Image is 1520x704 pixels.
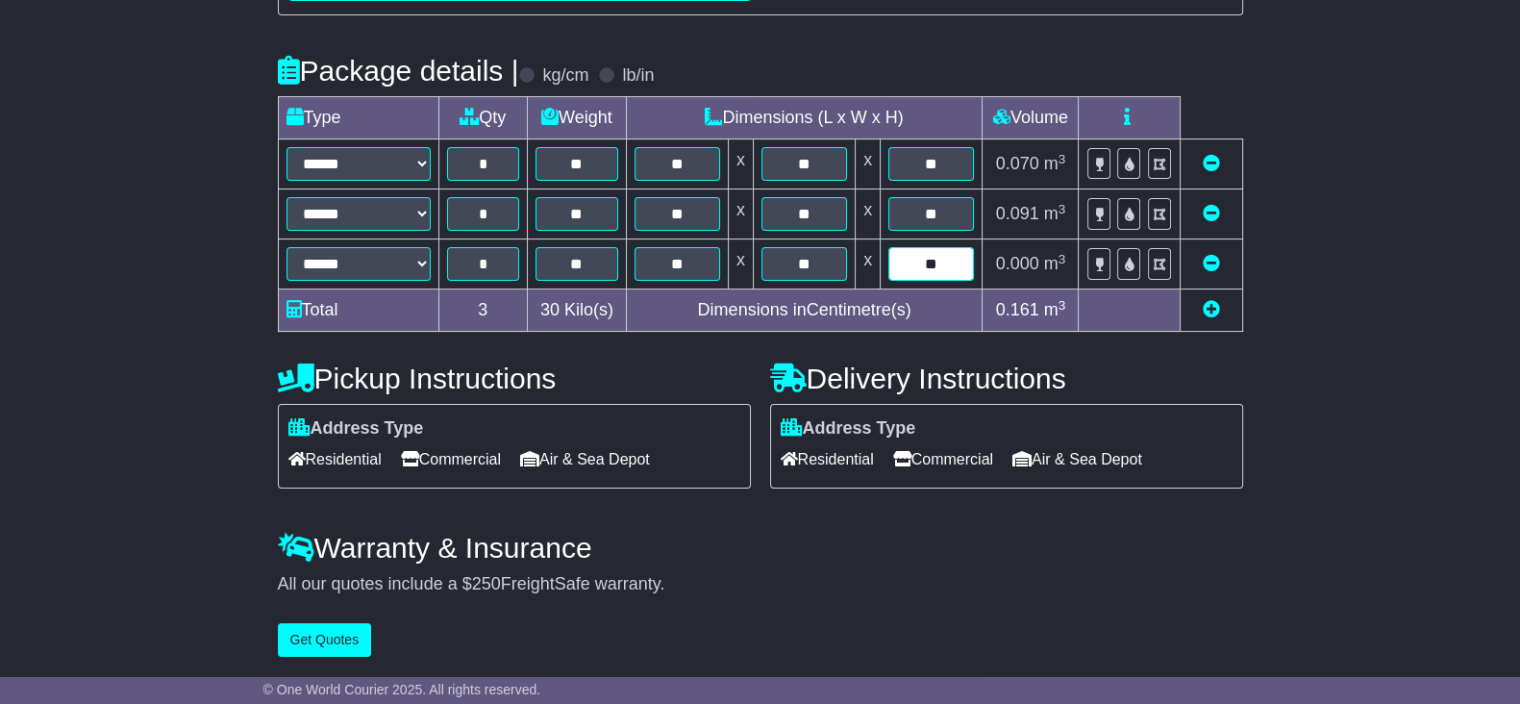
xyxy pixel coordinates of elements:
span: 30 [540,300,560,319]
td: x [856,139,881,189]
span: m [1044,254,1066,273]
td: x [728,239,753,289]
h4: Warranty & Insurance [278,532,1243,564]
td: x [728,189,753,239]
td: Dimensions (L x W x H) [626,97,983,139]
sup: 3 [1059,252,1066,266]
a: Add new item [1203,300,1220,319]
sup: 3 [1059,202,1066,216]
sup: 3 [1059,152,1066,166]
td: Type [278,97,438,139]
a: Remove this item [1203,204,1220,223]
label: Address Type [288,418,424,440]
span: Residential [781,444,874,474]
h4: Delivery Instructions [770,363,1243,394]
span: Air & Sea Depot [520,444,650,474]
td: 3 [438,289,528,332]
span: 0.091 [996,204,1039,223]
span: Residential [288,444,382,474]
td: Total [278,289,438,332]
label: Address Type [781,418,916,440]
span: © One World Courier 2025. All rights reserved. [263,682,541,697]
span: Commercial [401,444,501,474]
td: x [856,239,881,289]
span: 0.070 [996,154,1039,173]
button: Get Quotes [278,623,372,657]
span: Air & Sea Depot [1012,444,1142,474]
span: m [1044,154,1066,173]
a: Remove this item [1203,254,1220,273]
td: Qty [438,97,528,139]
span: m [1044,300,1066,319]
h4: Pickup Instructions [278,363,751,394]
td: Weight [528,97,627,139]
td: Kilo(s) [528,289,627,332]
td: x [856,189,881,239]
div: All our quotes include a $ FreightSafe warranty. [278,574,1243,595]
h4: Package details | [278,55,519,87]
span: 0.000 [996,254,1039,273]
span: 0.161 [996,300,1039,319]
td: x [728,139,753,189]
label: lb/in [622,65,654,87]
label: kg/cm [542,65,588,87]
td: Volume [983,97,1079,139]
td: Dimensions in Centimetre(s) [626,289,983,332]
span: Commercial [893,444,993,474]
a: Remove this item [1203,154,1220,173]
span: 250 [472,574,501,593]
span: m [1044,204,1066,223]
sup: 3 [1059,298,1066,313]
